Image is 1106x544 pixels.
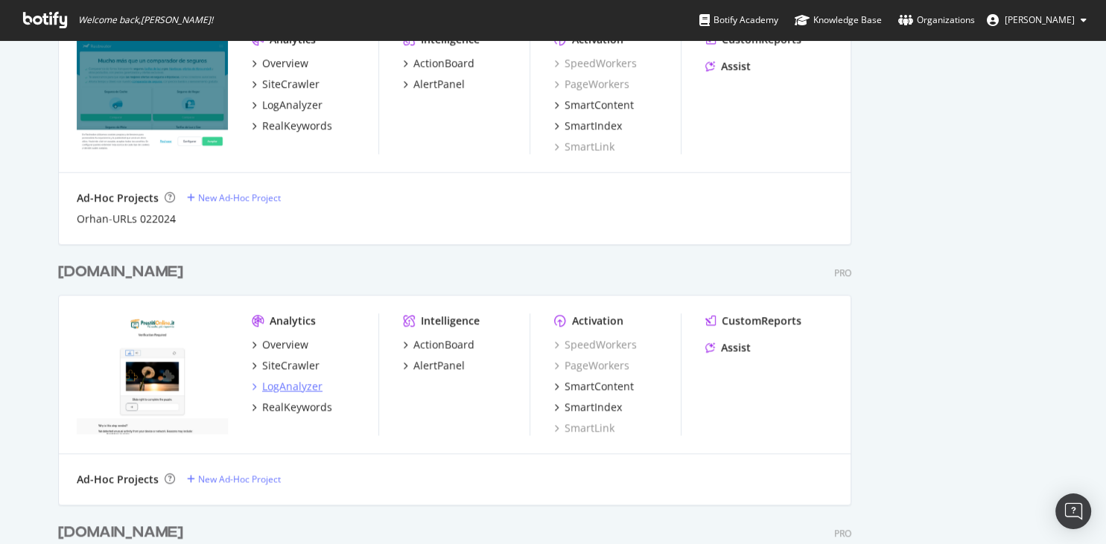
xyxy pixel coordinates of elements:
[262,118,332,133] div: RealKeywords
[77,472,159,487] div: Ad-Hoc Projects
[262,379,322,394] div: LogAnalyzer
[705,313,801,328] a: CustomReports
[421,313,480,328] div: Intelligence
[572,313,623,328] div: Activation
[58,261,183,283] div: [DOMAIN_NAME]
[565,379,634,394] div: SmartContent
[795,13,882,28] div: Knowledge Base
[554,56,637,71] a: SpeedWorkers
[413,358,465,373] div: AlertPanel
[554,337,637,352] a: SpeedWorkers
[975,8,1099,32] button: [PERSON_NAME]
[262,77,320,92] div: SiteCrawler
[403,77,465,92] a: AlertPanel
[565,118,622,133] div: SmartIndex
[252,379,322,394] a: LogAnalyzer
[554,97,634,112] a: SmartContent
[58,261,189,283] a: [DOMAIN_NAME]
[834,527,851,540] div: Pro
[722,313,801,328] div: CustomReports
[554,379,634,394] a: SmartContent
[554,400,622,415] a: SmartIndex
[77,32,228,153] img: rastreator.com
[58,522,189,543] a: [DOMAIN_NAME]
[699,13,778,28] div: Botify Academy
[78,14,213,26] span: Welcome back, [PERSON_NAME] !
[77,313,228,434] img: prestitionline.it
[721,340,751,355] div: Assist
[554,77,629,92] a: PageWorkers
[705,59,751,74] a: Assist
[834,266,851,279] div: Pro
[403,337,474,352] a: ActionBoard
[554,358,629,373] a: PageWorkers
[58,522,183,543] div: [DOMAIN_NAME]
[262,56,308,71] div: Overview
[252,358,320,373] a: SiteCrawler
[262,358,320,373] div: SiteCrawler
[270,313,316,328] div: Analytics
[565,97,634,112] div: SmartContent
[252,400,332,415] a: RealKeywords
[413,56,474,71] div: ActionBoard
[252,118,332,133] a: RealKeywords
[252,56,308,71] a: Overview
[252,77,320,92] a: SiteCrawler
[1055,493,1091,529] div: Open Intercom Messenger
[77,211,176,226] a: Orhan-URLs 022024
[705,340,751,355] a: Assist
[554,139,614,154] a: SmartLink
[77,191,159,205] div: Ad-Hoc Projects
[262,400,332,415] div: RealKeywords
[198,473,281,485] div: New Ad-Hoc Project
[554,118,622,133] a: SmartIndex
[403,56,474,71] a: ActionBoard
[721,59,751,74] div: Assist
[262,337,308,352] div: Overview
[565,400,622,415] div: SmartIndex
[252,337,308,352] a: Overview
[187,473,281,485] a: New Ad-Hoc Project
[898,13,975,28] div: Organizations
[187,191,281,204] a: New Ad-Hoc Project
[252,97,322,112] a: LogAnalyzer
[554,420,614,435] a: SmartLink
[413,77,465,92] div: AlertPanel
[1005,13,1075,26] span: Gianluca Mileo
[413,337,474,352] div: ActionBoard
[198,191,281,204] div: New Ad-Hoc Project
[403,358,465,373] a: AlertPanel
[262,97,322,112] div: LogAnalyzer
